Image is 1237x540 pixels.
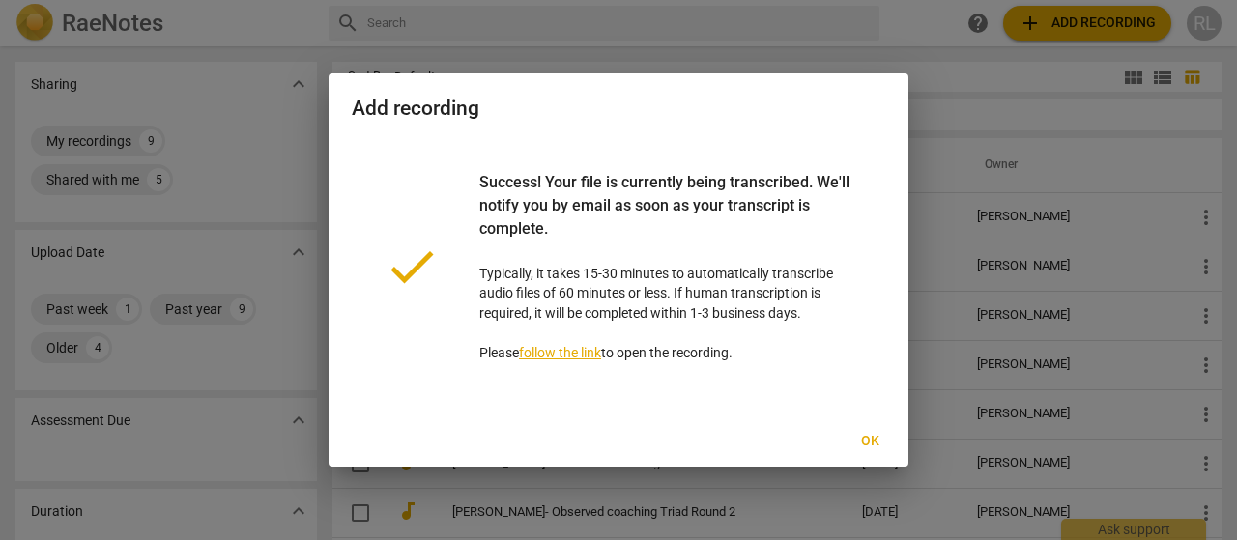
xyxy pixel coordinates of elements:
div: Success! Your file is currently being transcribed. We'll notify you by email as soon as your tran... [479,171,854,264]
h2: Add recording [352,97,885,121]
a: follow the link [519,345,601,360]
p: Typically, it takes 15-30 minutes to automatically transcribe audio files of 60 minutes or less. ... [479,171,854,363]
span: done [383,238,441,296]
span: Ok [854,432,885,451]
button: Ok [839,424,901,459]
